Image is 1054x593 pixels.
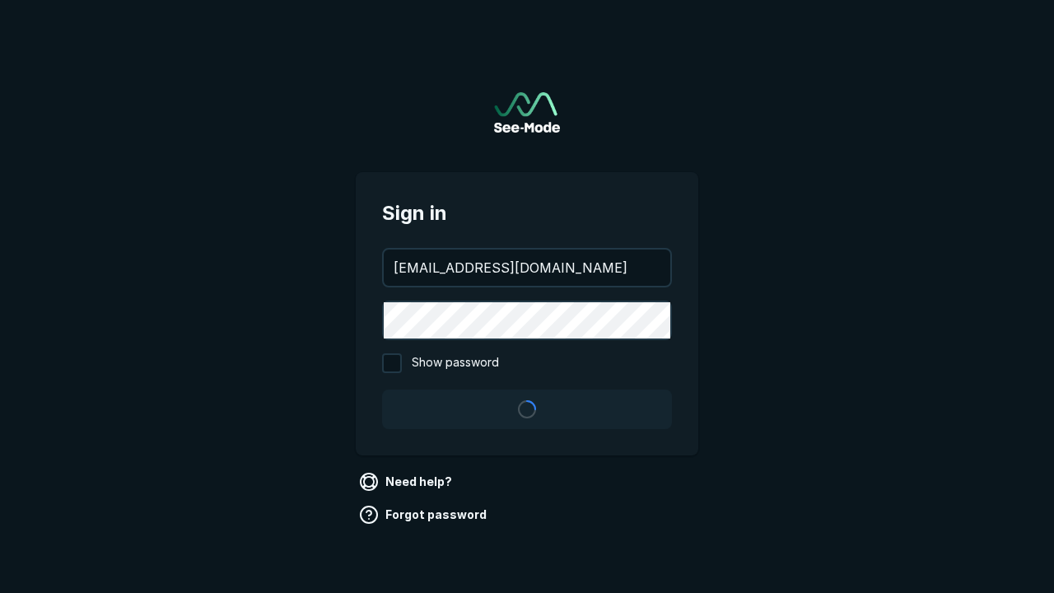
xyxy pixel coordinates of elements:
a: Need help? [356,469,459,495]
a: Go to sign in [494,92,560,133]
span: Sign in [382,198,672,228]
span: Show password [412,353,499,373]
input: your@email.com [384,250,670,286]
a: Forgot password [356,502,493,528]
img: See-Mode Logo [494,92,560,133]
